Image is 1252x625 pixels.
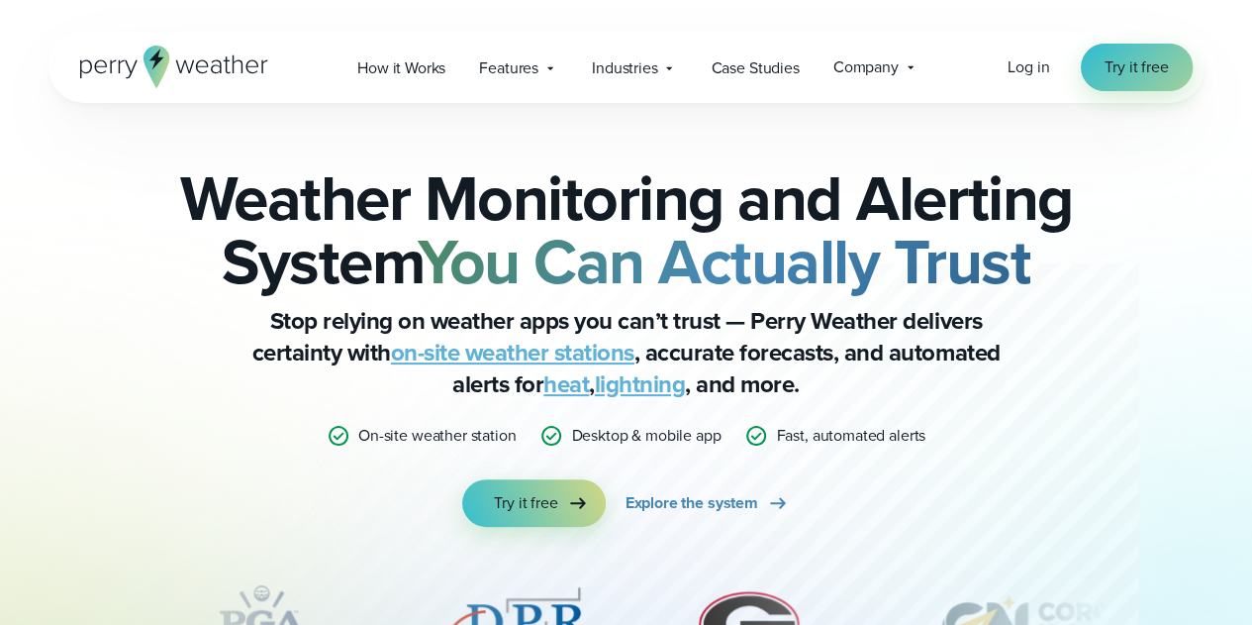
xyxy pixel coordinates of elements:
span: Features [479,56,538,80]
span: Company [833,55,899,79]
h2: Weather Monitoring and Alerting System [147,166,1106,293]
a: on-site weather stations [391,335,634,370]
span: Try it free [1105,55,1168,79]
span: Try it free [494,491,557,515]
p: On-site weather station [358,424,516,448]
a: How it Works [340,48,462,88]
p: Fast, automated alerts [776,424,925,448]
a: lightning [595,366,686,402]
span: Case Studies [711,56,799,80]
p: Desktop & mobile app [571,424,721,448]
a: Explore the system [626,479,790,527]
a: heat [543,366,589,402]
a: Log in [1008,55,1049,79]
a: Case Studies [694,48,816,88]
span: How it Works [357,56,445,80]
span: Industries [592,56,657,80]
a: Try it free [1081,44,1192,91]
a: Try it free [462,479,605,527]
span: Explore the system [626,491,758,515]
p: Stop relying on weather apps you can’t trust — Perry Weather delivers certainty with , accurate f... [231,305,1022,400]
span: Log in [1008,55,1049,78]
strong: You Can Actually Trust [418,215,1030,308]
